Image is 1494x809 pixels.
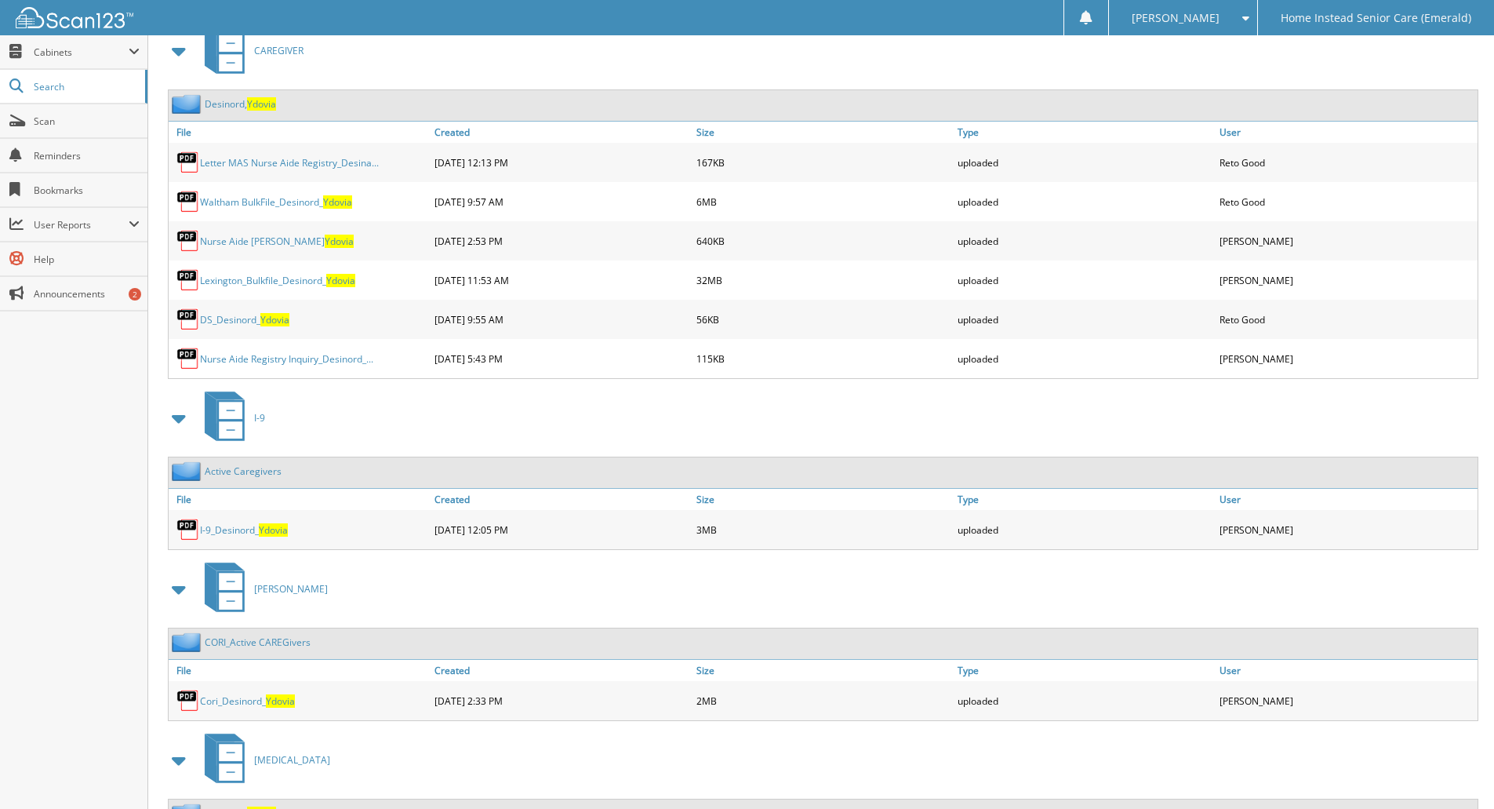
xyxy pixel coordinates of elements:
div: 167KB [692,147,954,178]
a: Lexington_Bulkfile_Desinord_Ydovia [200,274,355,287]
div: [PERSON_NAME] [1216,685,1478,716]
div: 3MB [692,514,954,545]
span: Home Instead Senior Care (Emerald) [1281,13,1471,23]
a: I-9 [195,387,265,449]
a: [PERSON_NAME] [195,558,328,620]
img: PDF.png [176,190,200,213]
a: Size [692,122,954,143]
a: Nurse Aide Registry Inquiry_Desinord_... [200,352,373,366]
div: 6MB [692,186,954,217]
a: Type [954,122,1216,143]
div: uploaded [954,685,1216,716]
span: I-9 [254,411,265,425]
span: Ydovia [326,274,355,287]
span: Cabinets [34,46,129,59]
a: User [1216,660,1478,681]
a: Created [431,122,692,143]
a: Letter MAS Nurse Aide Registry_Desina... [200,156,379,169]
img: folder2.png [172,94,205,114]
img: PDF.png [176,151,200,174]
div: [DATE] 9:55 AM [431,304,692,335]
img: PDF.png [176,347,200,370]
div: [DATE] 11:53 AM [431,264,692,296]
span: Bookmarks [34,184,140,197]
img: scan123-logo-white.svg [16,7,133,28]
a: [MEDICAL_DATA] [195,729,330,791]
a: Size [692,489,954,510]
div: [DATE] 2:53 PM [431,225,692,257]
span: Ydovia [323,195,352,209]
div: [DATE] 12:05 PM [431,514,692,545]
div: 115KB [692,343,954,374]
a: File [169,660,431,681]
a: CORI_Active CAREGivers [205,636,311,649]
span: Ydovia [325,235,354,248]
div: [DATE] 5:43 PM [431,343,692,374]
a: CAREGIVER [195,20,304,82]
a: User [1216,489,1478,510]
span: Search [34,80,137,93]
div: uploaded [954,304,1216,335]
div: uploaded [954,264,1216,296]
div: [PERSON_NAME] [1216,264,1478,296]
a: Cori_Desinord_Ydovia [200,694,295,708]
span: Ydovia [259,523,288,537]
span: Ydovia [260,313,289,326]
img: folder2.png [172,461,205,481]
img: folder2.png [172,632,205,652]
div: 2 [129,288,141,301]
span: Ydovia [266,694,295,708]
a: User [1216,122,1478,143]
div: [PERSON_NAME] [1216,225,1478,257]
a: File [169,122,431,143]
div: [DATE] 12:13 PM [431,147,692,178]
div: uploaded [954,225,1216,257]
a: File [169,489,431,510]
span: Reminders [34,149,140,162]
a: Waltham BulkFile_Desinord_Ydovia [200,195,352,209]
a: Type [954,489,1216,510]
span: [PERSON_NAME] [1132,13,1220,23]
div: uploaded [954,343,1216,374]
span: User Reports [34,218,129,231]
div: Reto Good [1216,304,1478,335]
img: PDF.png [176,689,200,712]
a: Desinord,Ydovia [205,97,276,111]
span: [MEDICAL_DATA] [254,753,330,767]
div: 2MB [692,685,954,716]
div: [DATE] 2:33 PM [431,685,692,716]
a: Created [431,489,692,510]
a: Created [431,660,692,681]
a: Active Caregivers [205,465,282,478]
span: [PERSON_NAME] [254,582,328,596]
div: 32MB [692,264,954,296]
a: Size [692,660,954,681]
a: DS_Desinord_Ydovia [200,313,289,326]
a: I-9_Desinord_Ydovia [200,523,288,537]
div: uploaded [954,147,1216,178]
img: PDF.png [176,308,200,331]
div: uploaded [954,186,1216,217]
div: [PERSON_NAME] [1216,343,1478,374]
img: PDF.png [176,518,200,541]
span: Ydovia [247,97,276,111]
img: PDF.png [176,229,200,253]
div: [PERSON_NAME] [1216,514,1478,545]
div: [DATE] 9:57 AM [431,186,692,217]
span: Scan [34,115,140,128]
a: Nurse Aide [PERSON_NAME]Ydovia [200,235,354,248]
img: PDF.png [176,268,200,292]
div: 56KB [692,304,954,335]
span: Announcements [34,287,140,301]
div: Reto Good [1216,186,1478,217]
a: Type [954,660,1216,681]
span: CAREGIVER [254,44,304,57]
div: Reto Good [1216,147,1478,178]
div: uploaded [954,514,1216,545]
div: 640KB [692,225,954,257]
span: Help [34,253,140,266]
